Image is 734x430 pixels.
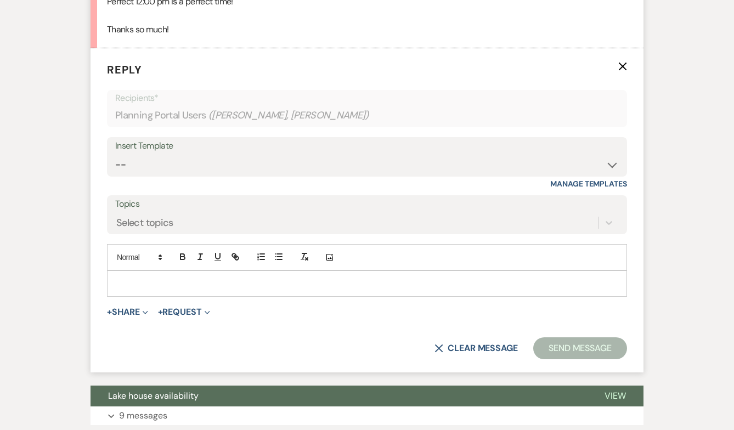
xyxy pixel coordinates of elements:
div: Planning Portal Users [115,105,619,126]
p: 9 messages [119,409,167,423]
button: 9 messages [91,406,643,425]
span: + [107,308,112,316]
button: Clear message [434,344,518,353]
div: Select topics [116,215,173,230]
button: Send Message [533,337,627,359]
button: Share [107,308,148,316]
span: View [605,390,626,401]
p: Thanks so much! [107,22,627,37]
p: Recipients* [115,91,619,105]
span: + [158,308,163,316]
a: Manage Templates [550,179,627,189]
button: View [587,386,643,406]
button: Request [158,308,210,316]
div: Insert Template [115,138,619,154]
button: Lake house availability [91,386,587,406]
span: Lake house availability [108,390,199,401]
span: ( [PERSON_NAME], [PERSON_NAME] ) [208,108,370,123]
span: Reply [107,63,142,77]
label: Topics [115,196,619,212]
